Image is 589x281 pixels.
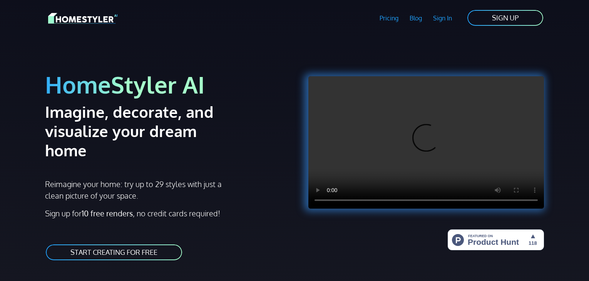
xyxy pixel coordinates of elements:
[45,244,183,261] a: START CREATING FOR FREE
[467,9,544,27] a: SIGN UP
[45,70,290,99] h1: HomeStyler AI
[82,208,133,218] strong: 10 free renders
[427,9,457,27] a: Sign In
[448,229,544,250] img: HomeStyler AI - Interior Design Made Easy: One Click to Your Dream Home | Product Hunt
[45,178,229,201] p: Reimagine your home: try up to 29 styles with just a clean picture of your space.
[404,9,427,27] a: Blog
[45,102,241,160] h2: Imagine, decorate, and visualize your dream home
[374,9,404,27] a: Pricing
[48,12,117,25] img: HomeStyler AI logo
[45,207,290,219] p: Sign up for , no credit cards required!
